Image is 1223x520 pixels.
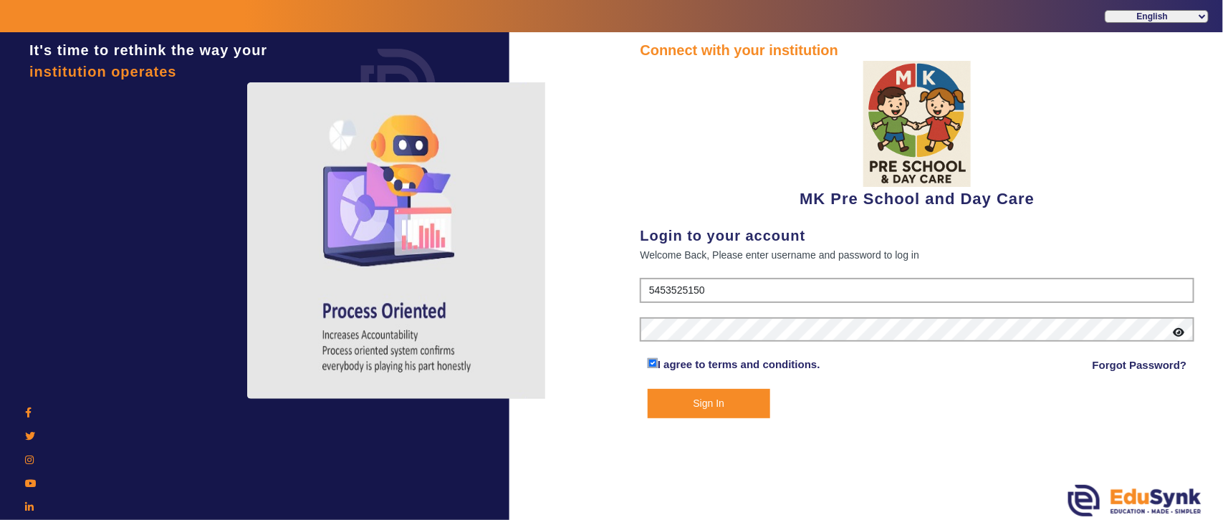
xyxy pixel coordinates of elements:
[29,42,267,58] span: It's time to rethink the way your
[640,278,1194,304] input: User Name
[1093,357,1187,374] a: Forgot Password?
[658,358,820,370] a: I agree to terms and conditions.
[640,225,1194,246] div: Login to your account
[29,64,177,80] span: institution operates
[648,389,770,418] button: Sign In
[345,32,452,140] img: login.png
[1068,485,1202,516] img: edusynk.png
[863,61,971,187] img: f1b85a93-29ae-4b6c-bdc0-81675cb6b5b0
[640,246,1194,264] div: Welcome Back, Please enter username and password to log in
[640,39,1194,61] div: Connect with your institution
[640,61,1194,211] div: MK Pre School and Day Care
[247,82,548,399] img: login4.png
